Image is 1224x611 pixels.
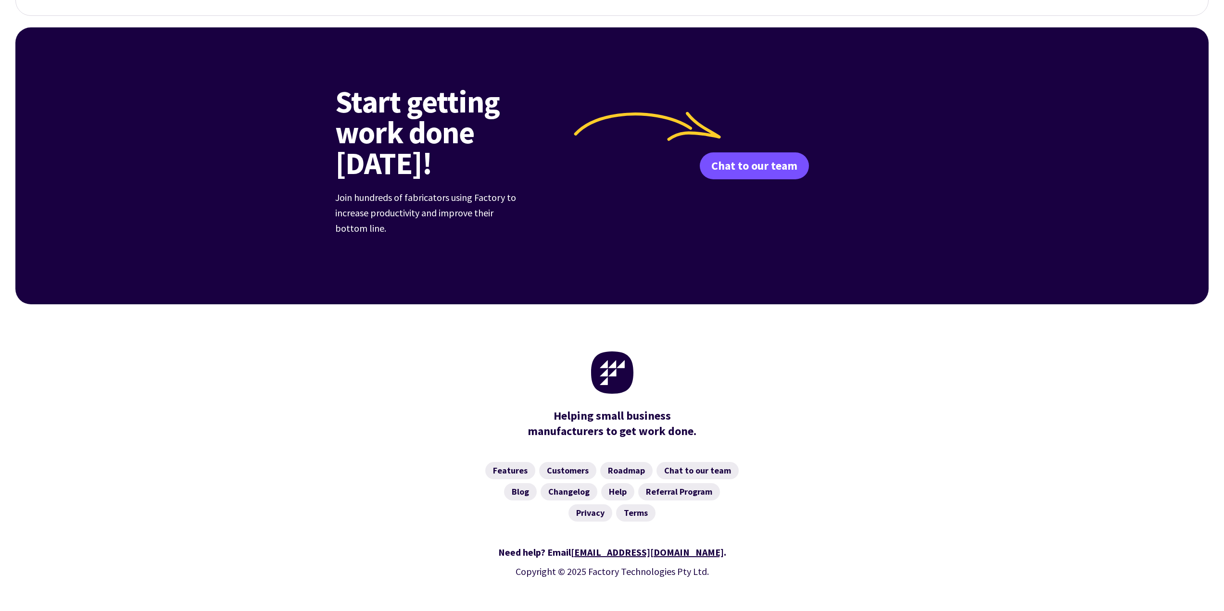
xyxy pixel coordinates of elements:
div: Need help? Email . [335,545,889,560]
a: Privacy [568,504,612,522]
a: Features [485,462,535,479]
a: Help [601,483,634,500]
p: Join hundreds of fabricators using Factory to increase productivity and improve their bottom line. [335,190,523,236]
iframe: Chat Widget [1064,507,1224,611]
a: Referral Program [638,483,720,500]
h2: Start getting work done [DATE]! [335,86,571,178]
nav: Footer Navigation [335,462,889,522]
a: Terms [616,504,656,522]
a: Customers [539,462,596,479]
div: manufacturers to get work done. [523,408,701,439]
mark: Helping small business [554,408,671,424]
p: Copyright © 2025 Factory Technologies Pty Ltd. [335,564,889,579]
a: Chat to our team [656,462,739,479]
a: [EMAIL_ADDRESS][DOMAIN_NAME] [571,546,724,558]
a: Blog [504,483,537,500]
a: Chat to our team [700,152,809,179]
a: Roadmap [600,462,653,479]
a: Changelog [541,483,597,500]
